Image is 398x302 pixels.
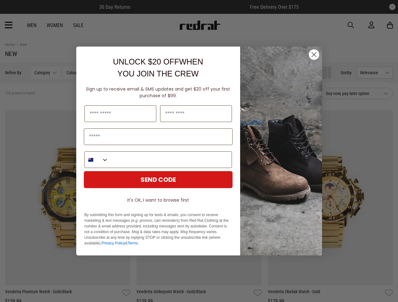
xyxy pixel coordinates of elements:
span: YOU JOIN THE CREW [118,69,199,78]
a: Privacy Policy [101,241,125,245]
span: UNLOCK $20 OFF [113,57,179,66]
button: It's OK, I want to browse first [84,194,233,206]
img: f7662613-148e-4c88-9575-6c6b5b55a647.jpeg [240,47,322,255]
a: Terms [128,241,138,245]
button: Search Countries [85,152,108,168]
input: First Name [84,105,156,122]
input: Email [84,128,233,145]
img: New Zealand [88,157,93,162]
span: WHEN [179,57,203,66]
span: Sign up to receive email & SMS updates and get $20 off your first purchase of $99. [86,86,230,99]
button: Close dialog [309,49,320,60]
button: SEND CODE [84,171,233,188]
p: By submitting this form and signing up for texts & emails, you consent to receive marketing & tex... [84,212,232,246]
